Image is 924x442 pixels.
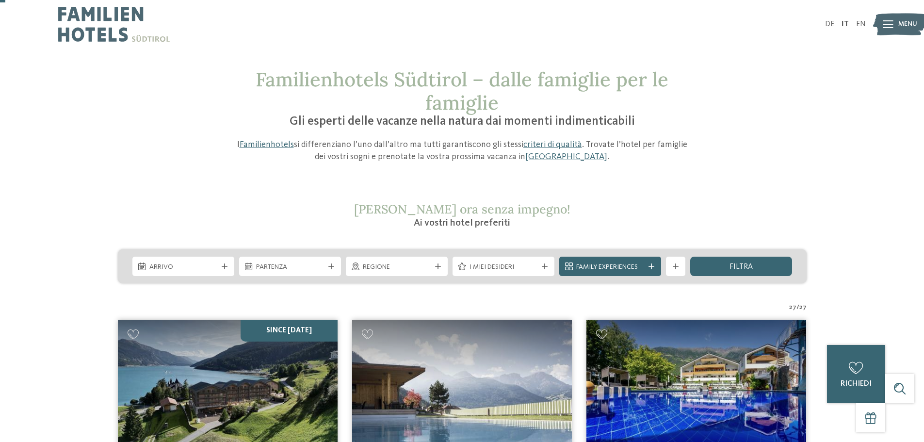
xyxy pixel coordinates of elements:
span: I miei desideri [470,262,537,272]
span: 27 [799,303,807,312]
span: 27 [789,303,796,312]
span: Menu [898,19,917,29]
span: Regione [363,262,431,272]
span: Partenza [256,262,324,272]
p: I si differenziano l’uno dall’altro ma tutti garantiscono gli stessi . Trovate l’hotel per famigl... [232,139,693,163]
span: Ai vostri hotel preferiti [414,218,510,228]
span: / [796,303,799,312]
a: EN [856,20,866,28]
span: Arrivo [149,262,217,272]
a: IT [842,20,849,28]
a: DE [825,20,834,28]
span: [PERSON_NAME] ora senza impegno! [354,201,570,217]
span: Familienhotels Südtirol – dalle famiglie per le famiglie [256,67,668,115]
span: Gli esperti delle vacanze nella natura dai momenti indimenticabili [290,115,635,128]
a: criteri di qualità [523,140,582,149]
span: richiedi [841,380,872,388]
a: [GEOGRAPHIC_DATA] [525,152,607,161]
a: Familienhotels [240,140,294,149]
span: filtra [729,263,753,271]
a: richiedi [827,345,885,403]
span: Family Experiences [576,262,644,272]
